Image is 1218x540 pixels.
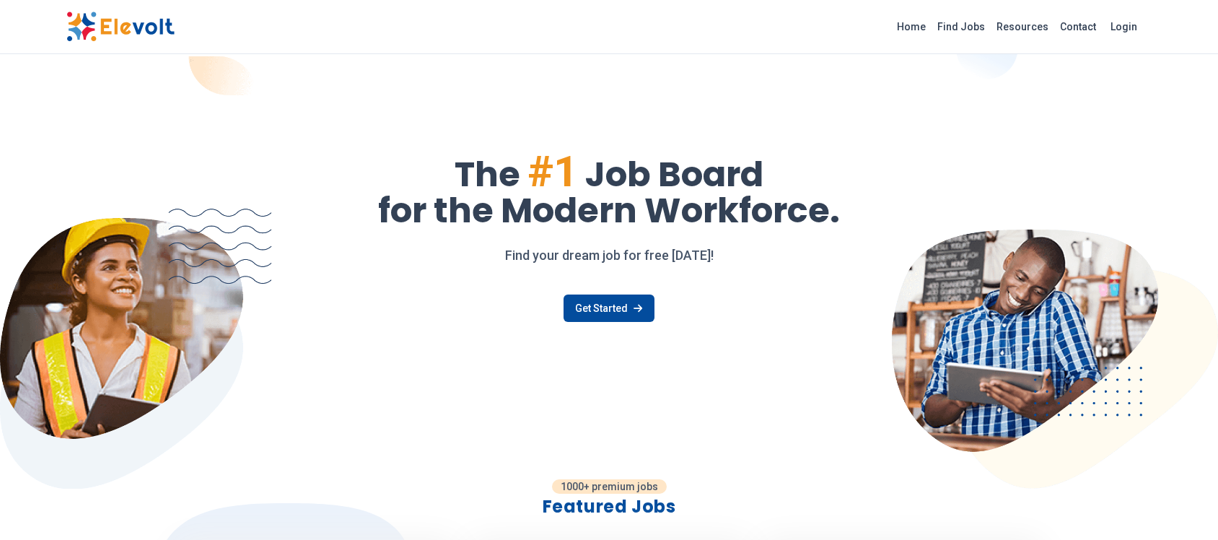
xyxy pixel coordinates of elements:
p: Find your dream job for free [DATE]! [66,245,1152,266]
a: Find Jobs [932,15,991,38]
h1: The Job Board for the Modern Workforce. [66,150,1152,228]
a: Resources [991,15,1054,38]
a: Get Started [564,295,654,322]
h2: Featured Jobs [176,495,1042,518]
a: Login [1102,12,1146,41]
img: Elevolt [66,12,175,42]
a: Contact [1054,15,1102,38]
span: #1 [527,146,578,197]
a: Home [891,15,932,38]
